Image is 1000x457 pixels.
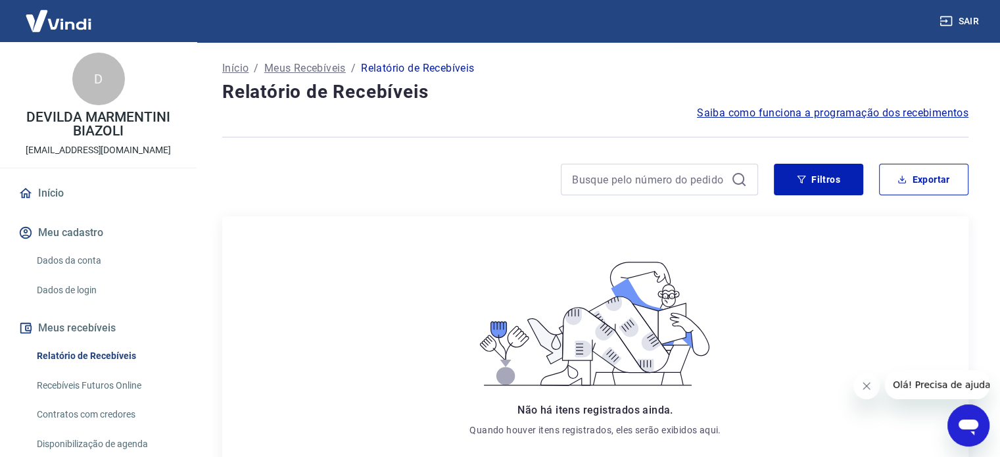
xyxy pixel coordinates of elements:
[32,372,181,399] a: Recebíveis Futuros Online
[254,60,258,76] p: /
[26,143,171,157] p: [EMAIL_ADDRESS][DOMAIN_NAME]
[351,60,356,76] p: /
[16,179,181,208] a: Início
[16,314,181,343] button: Meus recebíveis
[517,404,673,416] span: Não há itens registrados ainda.
[16,218,181,247] button: Meu cadastro
[11,110,186,138] p: DEVILDA MARMENTINI BIAZOLI
[853,373,880,399] iframe: Fechar mensagem
[32,343,181,370] a: Relatório de Recebíveis
[16,1,101,41] img: Vindi
[774,164,863,195] button: Filtros
[264,60,346,76] a: Meus Recebíveis
[222,79,968,105] h4: Relatório de Recebíveis
[937,9,984,34] button: Sair
[947,404,989,446] iframe: Botão para abrir a janela de mensagens
[32,277,181,304] a: Dados de login
[361,60,474,76] p: Relatório de Recebíveis
[32,247,181,274] a: Dados da conta
[72,53,125,105] div: D
[697,105,968,121] a: Saiba como funciona a programação dos recebimentos
[879,164,968,195] button: Exportar
[222,60,249,76] a: Início
[469,423,721,437] p: Quando houver itens registrados, eles serão exibidos aqui.
[572,170,726,189] input: Busque pelo número do pedido
[885,370,989,399] iframe: Mensagem da empresa
[32,401,181,428] a: Contratos com credores
[8,9,110,20] span: Olá! Precisa de ajuda?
